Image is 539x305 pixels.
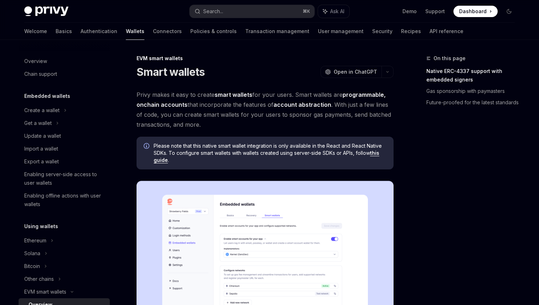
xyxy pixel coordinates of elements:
a: Dashboard [453,6,498,17]
h5: Embedded wallets [24,92,70,100]
div: Other chains [24,275,54,283]
span: ⌘ K [303,9,310,14]
span: Privy makes it easy to create for your users. Smart wallets are that incorporate the features of ... [137,90,394,130]
a: Enabling server-side access to user wallets [19,168,110,189]
div: Enabling server-side access to user wallets [24,170,106,187]
a: Support [425,8,445,15]
a: Enabling offline actions with user wallets [19,189,110,211]
a: Authentication [81,23,117,40]
a: Gas sponsorship with paymasters [426,85,520,97]
div: Bitcoin [24,262,40,270]
span: On this page [433,54,466,63]
div: Import a wallet [24,144,58,153]
div: EVM smart wallets [137,55,394,62]
h5: Using wallets [24,222,58,231]
span: Ask AI [330,8,344,15]
a: Overview [19,55,110,68]
button: Open in ChatGPT [320,66,381,78]
span: Dashboard [459,8,487,15]
div: Ethereum [24,236,46,245]
a: API reference [430,23,463,40]
div: Export a wallet [24,157,59,166]
span: Please note that this native smart wallet integration is only available in the React and React Na... [154,142,386,164]
a: Import a wallet [19,142,110,155]
div: EVM smart wallets [24,288,66,296]
strong: smart wallets [215,91,252,98]
a: Native ERC-4337 support with embedded signers [426,65,520,85]
a: Recipes [401,23,421,40]
a: Chain support [19,68,110,80]
button: Search...⌘K [190,5,314,18]
button: Toggle dark mode [503,6,515,17]
a: account abstraction [273,101,331,109]
div: Solana [24,249,40,258]
img: dark logo [24,6,68,16]
div: Create a wallet [24,106,60,115]
a: Wallets [126,23,144,40]
a: Update a wallet [19,130,110,142]
a: Policies & controls [190,23,237,40]
div: Update a wallet [24,132,61,140]
a: Future-proofed for the latest standards [426,97,520,108]
a: Connectors [153,23,182,40]
a: Security [372,23,392,40]
div: Chain support [24,70,57,78]
button: Ask AI [318,5,349,18]
div: Search... [203,7,223,16]
a: Demo [402,8,417,15]
a: Basics [56,23,72,40]
h1: Smart wallets [137,65,205,78]
svg: Info [144,143,151,150]
a: Export a wallet [19,155,110,168]
a: User management [318,23,364,40]
a: Welcome [24,23,47,40]
a: Transaction management [245,23,309,40]
div: Enabling offline actions with user wallets [24,191,106,209]
span: Open in ChatGPT [334,68,377,75]
div: Overview [24,57,47,65]
div: Get a wallet [24,119,52,127]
